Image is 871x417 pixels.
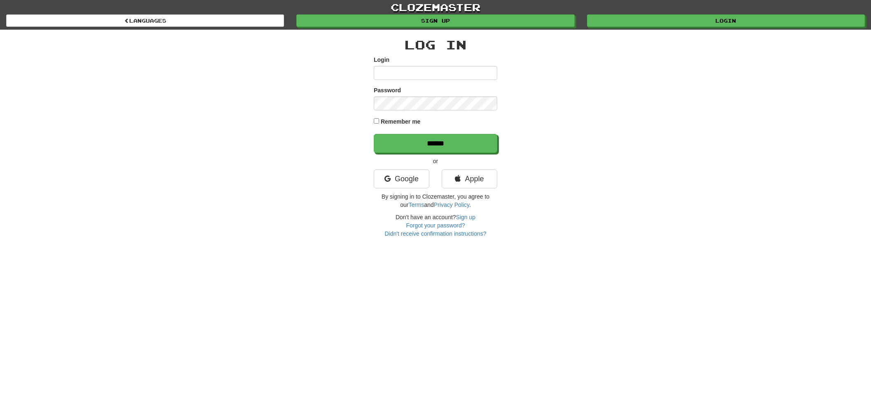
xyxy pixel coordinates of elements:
a: Didn't receive confirmation instructions? [384,230,486,237]
label: Remember me [381,117,421,126]
h2: Log In [374,38,497,52]
a: Google [374,169,429,188]
a: Sign up [296,14,574,27]
a: Apple [442,169,497,188]
label: Password [374,86,401,94]
a: Login [587,14,865,27]
a: Terms [408,201,424,208]
div: Don't have an account? [374,213,497,238]
a: Languages [6,14,284,27]
p: or [374,157,497,165]
a: Sign up [456,214,475,220]
label: Login [374,56,389,64]
a: Privacy Policy [434,201,469,208]
a: Forgot your password? [406,222,465,229]
p: By signing in to Clozemaster, you agree to our and . [374,192,497,209]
